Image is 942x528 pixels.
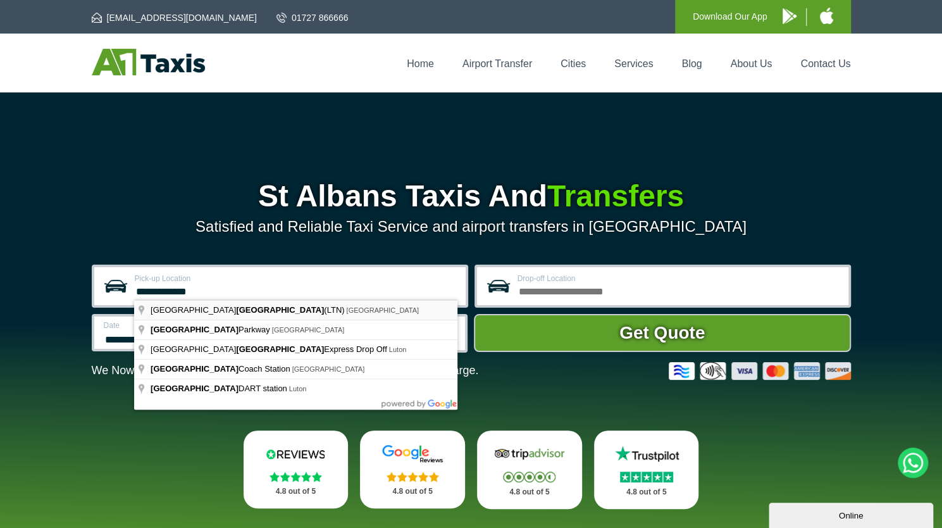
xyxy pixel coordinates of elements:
[491,484,568,500] p: 4.8 out of 5
[92,49,205,75] img: A1 Taxis St Albans LTD
[517,275,841,282] label: Drop-off Location
[360,431,465,508] a: Google Stars 4.8 out of 5
[389,346,407,353] span: Luton
[92,364,479,377] p: We Now Accept Card & Contactless Payment In
[681,58,702,69] a: Blog
[151,384,239,393] span: [GEOGRAPHIC_DATA]
[374,484,451,500] p: 4.8 out of 5
[609,444,685,463] img: Trustpilot
[614,58,653,69] a: Services
[92,181,851,211] h1: St Albans Taxis And
[151,325,239,334] span: [GEOGRAPHIC_DATA]
[151,384,289,393] span: DART station
[244,431,349,508] a: Reviews.io Stars 4.8 out of 5
[407,58,434,69] a: Home
[387,472,439,482] img: Stars
[769,500,936,528] iframe: chat widget
[92,218,851,236] p: Satisfied and Reliable Taxi Service and airport transfers in [GEOGRAPHIC_DATA]
[820,8,833,24] img: A1 Taxis iPhone App
[276,11,349,24] a: 01727 866666
[693,9,767,25] p: Download Our App
[800,58,850,69] a: Contact Us
[257,444,333,463] img: Reviews.io
[547,179,684,213] span: Transfers
[151,364,239,374] span: [GEOGRAPHIC_DATA]
[783,8,796,24] img: A1 Taxis Android App
[347,306,419,314] span: [GEOGRAPHIC_DATA]
[462,58,532,69] a: Airport Transfer
[151,344,389,354] span: [GEOGRAPHIC_DATA] Express Drop Off
[289,385,307,393] span: Luton
[474,314,851,352] button: Get Quote
[620,472,673,482] img: Stars
[104,322,266,329] label: Date
[492,444,567,463] img: Tripadvisor
[135,275,458,282] label: Pick-up Location
[236,305,324,315] span: [GEOGRAPHIC_DATA]
[669,362,851,380] img: Credit And Debit Cards
[236,344,324,354] span: [GEOGRAPHIC_DATA]
[151,364,292,374] span: Coach Station
[608,484,685,500] p: 4.8 out of 5
[503,472,555,482] img: Stars
[594,431,699,509] a: Trustpilot Stars 4.8 out of 5
[257,484,335,500] p: 4.8 out of 5
[375,444,450,463] img: Google
[561,58,586,69] a: Cities
[731,58,772,69] a: About Us
[292,365,365,373] span: [GEOGRAPHIC_DATA]
[272,326,345,334] span: [GEOGRAPHIC_DATA]
[151,305,347,315] span: [GEOGRAPHIC_DATA] (LTN)
[92,11,257,24] a: [EMAIL_ADDRESS][DOMAIN_NAME]
[151,325,272,334] span: Parkway
[270,472,322,482] img: Stars
[477,431,582,509] a: Tripadvisor Stars 4.8 out of 5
